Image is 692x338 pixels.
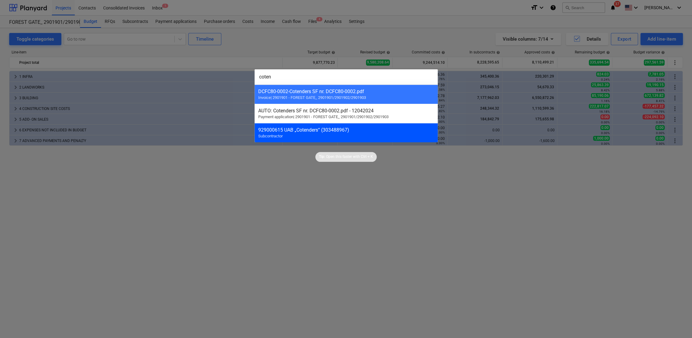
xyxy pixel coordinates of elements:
div: AUTO: Cotenders SF nr. DCFC80-0002.pdf - 12042024Payment application| 2901901 - FOREST GATE_ 2901... [255,104,438,123]
div: AUTO: Cotenders SF nr. DCFC80-0002.pdf - 12042024 [258,108,434,114]
span: Payment application | 2901901 - FOREST GATE_ 2901901/2901902/2901903 [258,114,389,119]
div: DCFC80-0002 - Cotenders SF nr. DCFC80-0002.pdf [258,89,434,94]
span: Subcontractor [258,134,283,138]
div: 929000615 UAB „Cotenders“ (303488967)Subcontractor [255,123,438,142]
input: Search for projects, line-items, contracts, payment applications, subcontractors... [255,69,438,85]
div: 929000615 UAB „Cotenders“ (303488967) [258,127,434,133]
span: Invoice | 2901901 - FOREST GATE_ 2901901/2901902/2901903 [258,95,366,100]
div: DCFC80-0002-Cotenders SF nr. DCFC80-0002.pdfInvoice| 2901901 - FOREST GATE_ 2901901/2901902/2901903 [255,85,438,104]
div: Tip:Open this faster withCtrl + K [315,152,377,162]
iframe: Chat Widget [661,309,692,338]
p: Tip: [319,154,325,159]
p: Ctrl + K [361,154,373,159]
p: Open this faster with [326,154,360,159]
